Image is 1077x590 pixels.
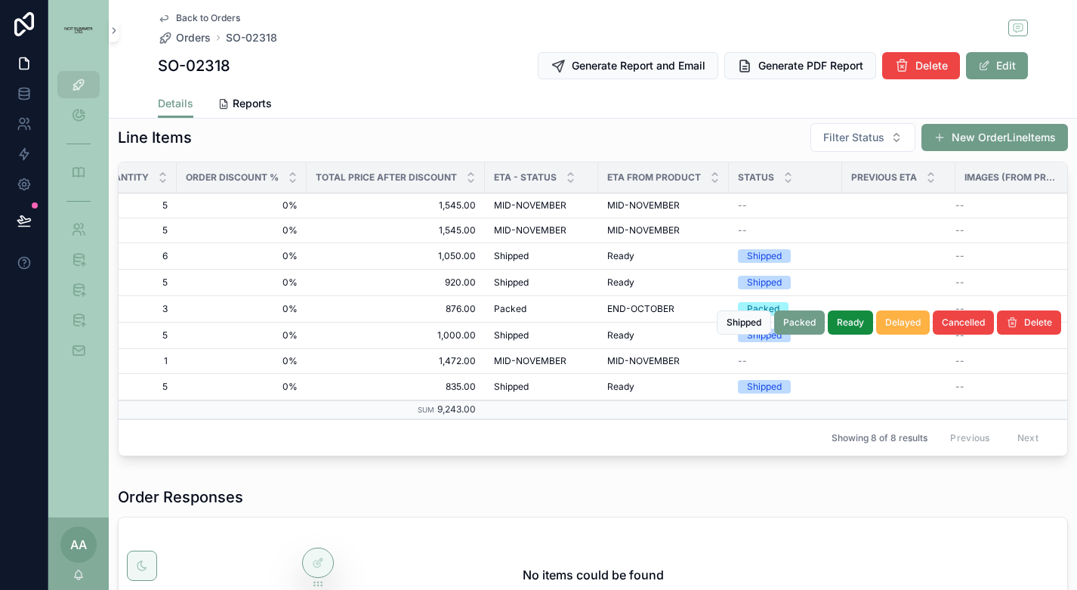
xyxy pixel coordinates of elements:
span: 0% [186,224,298,236]
a: MID-NOVEMBER [494,199,589,212]
a: Shipped [494,276,589,289]
span: Ready [607,381,634,393]
span: MID-NOVEMBER [494,224,566,236]
a: Ready [607,381,720,393]
span: -- [955,199,964,212]
a: 1,050.00 [316,250,476,262]
button: Generate Report and Email [538,52,718,79]
a: Shipped [738,380,833,394]
a: Shipped [494,381,589,393]
a: -- [955,329,1051,341]
span: Delete [1024,317,1052,329]
span: Shipped [494,250,529,262]
span: Packed [783,317,816,329]
a: 0% [186,250,298,262]
a: 1,545.00 [316,199,476,212]
h1: SO-02318 [158,55,230,76]
a: Ready [607,276,720,289]
span: 5 [73,276,168,289]
span: 5 [73,199,168,212]
span: Previous ETA [851,171,917,184]
a: Shipped [738,249,833,263]
span: -- [738,199,747,212]
a: -- [955,303,1051,315]
span: Shipped [727,317,761,329]
a: 1 [73,355,168,367]
span: Ready [607,276,634,289]
a: -- [738,199,833,212]
button: Generate PDF Report [724,52,876,79]
a: Back to Orders [158,12,240,24]
span: MID-NOVEMBER [607,355,680,367]
span: -- [738,224,747,236]
a: MID-NOVEMBER [607,224,720,236]
span: 1,472.00 [316,355,476,367]
span: -- [955,381,964,393]
a: 920.00 [316,276,476,289]
span: -- [738,355,747,367]
div: Shipped [747,329,782,342]
span: -- [955,355,964,367]
span: Eta - Status [494,171,557,184]
span: -- [955,329,964,341]
span: Filter Status [823,130,884,145]
a: Shipped [494,329,589,341]
span: Back to Orders [176,12,240,24]
a: SO-02318 [226,30,277,45]
a: Ready [607,329,720,341]
a: -- [955,250,1051,262]
button: Packed [774,310,825,335]
span: Ready [607,250,634,262]
a: Orders [158,30,211,45]
small: Sum [418,406,434,414]
a: MID-NOVEMBER [494,355,589,367]
span: 3 [73,303,168,315]
a: 5 [73,329,168,341]
a: 0% [186,329,298,341]
a: -- [955,199,1051,212]
span: Showing 8 of 8 results [832,432,927,444]
a: 0% [186,381,298,393]
span: MID-NOVEMBER [494,355,566,367]
a: Shipped [494,250,589,262]
a: -- [955,224,1051,236]
a: 0% [186,303,298,315]
a: 6 [73,250,168,262]
span: ETA from Product [607,171,701,184]
a: 0% [186,355,298,367]
span: MID-NOVEMBER [494,199,566,212]
button: Delete [997,310,1061,335]
a: 835.00 [316,381,476,393]
a: 5 [73,224,168,236]
h2: No items could be found [523,566,664,584]
a: Ready [607,250,720,262]
button: Edit [966,52,1028,79]
a: Packed [494,303,589,315]
a: New OrderLineItems [921,124,1068,151]
a: -- [738,355,833,367]
a: 0% [186,276,298,289]
span: END-OCTOBER [607,303,674,315]
button: Delete [882,52,960,79]
span: 876.00 [316,303,476,315]
span: Delayed [885,317,921,329]
button: Shipped [717,310,771,335]
button: Select Button [810,123,915,152]
div: Shipped [747,380,782,394]
span: -- [955,276,964,289]
a: END-OCTOBER [607,303,720,315]
h1: Line Items [118,127,192,148]
a: 1,000.00 [316,329,476,341]
div: Shipped [747,249,782,263]
span: Shipped [494,276,529,289]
